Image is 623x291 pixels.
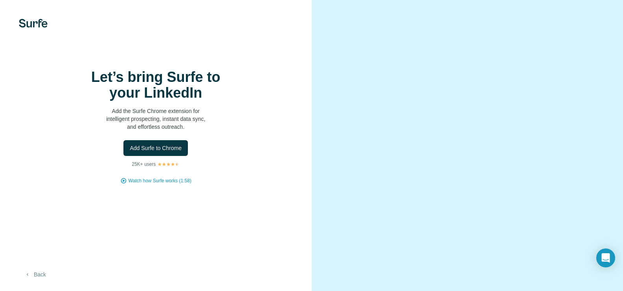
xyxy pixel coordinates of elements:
button: Back [19,267,51,282]
button: Add Surfe to Chrome [123,140,188,156]
img: Rating Stars [157,162,180,167]
p: Add the Surfe Chrome extension for intelligent prospecting, instant data sync, and effortless out... [77,107,234,131]
div: Open Intercom Messenger [596,248,615,267]
span: Add Surfe to Chrome [130,144,182,152]
button: Watch how Surfe works (1:58) [129,177,191,184]
h1: Let’s bring Surfe to your LinkedIn [77,69,234,101]
img: Surfe's logo [19,19,48,28]
p: 25K+ users [132,161,156,168]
